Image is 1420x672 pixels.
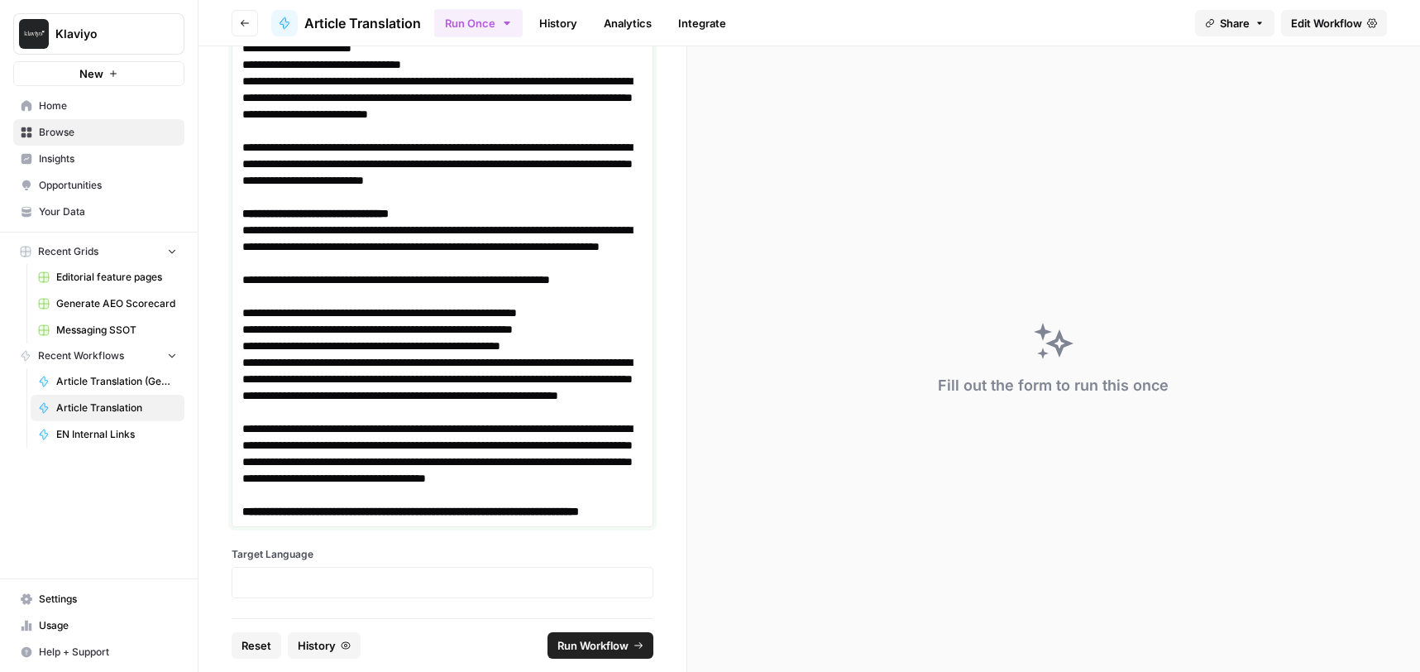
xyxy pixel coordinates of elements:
[31,421,184,448] a: EN Internal Links
[39,204,177,219] span: Your Data
[298,637,336,654] span: History
[434,9,523,37] button: Run Once
[1195,10,1274,36] button: Share
[13,93,184,119] a: Home
[13,172,184,199] a: Opportunities
[288,632,361,659] button: History
[39,125,177,140] span: Browse
[31,395,184,421] a: Article Translation
[13,61,184,86] button: New
[56,296,177,311] span: Generate AEO Scorecard
[529,10,587,36] a: History
[56,427,177,442] span: EN Internal Links
[1291,15,1362,31] span: Edit Workflow
[1220,15,1250,31] span: Share
[38,348,124,363] span: Recent Workflows
[304,13,421,33] span: Article Translation
[39,645,177,660] span: Help + Support
[55,26,155,42] span: Klaviyo
[39,151,177,166] span: Insights
[56,323,177,338] span: Messaging SSOT
[271,10,421,36] a: Article Translation
[668,10,736,36] a: Integrate
[13,146,184,172] a: Insights
[19,19,49,49] img: Klaviyo Logo
[13,639,184,665] button: Help + Support
[13,119,184,146] a: Browse
[39,98,177,113] span: Home
[56,401,177,415] span: Article Translation
[39,178,177,193] span: Opportunities
[13,343,184,368] button: Recent Workflows
[39,592,177,607] span: Settings
[39,618,177,633] span: Usage
[31,264,184,290] a: Editorial feature pages
[13,199,184,225] a: Your Data
[31,290,184,317] a: Generate AEO Scorecard
[547,632,653,659] button: Run Workflow
[79,65,103,82] span: New
[13,239,184,264] button: Recent Grids
[594,10,662,36] a: Analytics
[56,374,177,389] span: Article Translation (Gemini)
[938,374,1169,397] div: Fill out the form to run this once
[232,547,653,562] label: Target Language
[31,317,184,343] a: Messaging SSOT
[31,368,184,395] a: Article Translation (Gemini)
[241,637,271,654] span: Reset
[13,586,184,612] a: Settings
[557,637,629,654] span: Run Workflow
[13,612,184,639] a: Usage
[232,632,281,659] button: Reset
[1281,10,1387,36] a: Edit Workflow
[38,244,98,259] span: Recent Grids
[56,270,177,285] span: Editorial feature pages
[13,13,184,55] button: Workspace: Klaviyo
